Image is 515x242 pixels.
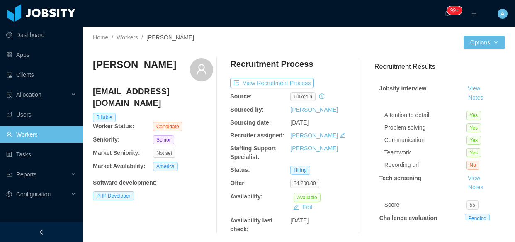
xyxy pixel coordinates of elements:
[465,183,487,193] button: Notes
[6,46,76,63] a: icon: appstoreApps
[379,215,437,221] strong: Challenge evaluation
[384,148,466,157] div: Teamwork
[384,200,466,209] div: Score
[290,106,338,113] a: [PERSON_NAME]
[230,78,314,88] button: icon: exportView Recruitment Process
[153,135,174,144] span: Senior
[290,119,309,126] span: [DATE]
[16,91,41,98] span: Allocation
[340,132,345,138] i: icon: edit
[153,122,182,131] span: Candidate
[290,202,316,212] button: icon: editEdit
[6,92,12,98] i: icon: solution
[290,92,316,101] span: linkedin
[153,149,175,158] span: Not set
[93,34,108,41] a: Home
[230,145,276,160] b: Staffing Support Specialist:
[379,175,422,181] strong: Tech screening
[447,6,462,15] sup: 156
[230,58,313,70] h4: Recruitment Process
[141,34,143,41] span: /
[466,111,481,120] span: Yes
[465,175,483,181] a: View
[16,191,51,198] span: Configuration
[6,191,12,197] i: icon: setting
[230,193,262,200] b: Availability:
[117,34,138,41] a: Workers
[93,163,146,169] b: Market Availability:
[290,132,338,139] a: [PERSON_NAME]
[466,136,481,145] span: Yes
[384,111,466,120] div: Attention to detail
[471,10,477,16] i: icon: plus
[16,171,36,178] span: Reports
[230,119,271,126] b: Sourcing date:
[465,93,487,103] button: Notes
[464,36,505,49] button: Optionsicon: down
[466,123,481,132] span: Yes
[230,106,264,113] b: Sourced by:
[384,136,466,144] div: Communication
[290,217,309,224] span: [DATE]
[374,61,505,72] h3: Recruitment Results
[466,148,481,157] span: Yes
[384,123,466,132] div: Problem solving
[93,191,134,200] span: PHP Developer
[379,85,427,92] strong: Jobsity interview
[290,166,310,175] span: Hiring
[230,80,314,86] a: icon: exportView Recruitment Process
[500,9,504,19] span: A
[93,58,176,71] h3: [PERSON_NAME]
[465,214,490,223] span: Pending
[230,93,252,100] b: Source:
[6,27,76,43] a: icon: pie-chartDashboard
[6,171,12,177] i: icon: line-chart
[93,86,213,109] h4: [EMAIL_ADDRESS][DOMAIN_NAME]
[196,64,207,75] i: icon: user
[230,180,246,186] b: Offer:
[112,34,113,41] span: /
[445,10,450,16] i: icon: bell
[290,145,338,152] a: [PERSON_NAME]
[93,113,116,122] span: Billable
[319,93,325,99] i: icon: history
[465,85,483,92] a: View
[384,161,466,169] div: Recording url
[93,123,134,130] b: Worker Status:
[230,132,284,139] b: Recruiter assigned:
[153,162,178,171] span: America
[290,179,319,188] span: $4,200.00
[146,34,194,41] span: [PERSON_NAME]
[6,126,76,143] a: icon: userWorkers
[230,166,250,173] b: Status:
[93,136,120,143] b: Seniority:
[93,179,157,186] b: Software development :
[6,146,76,163] a: icon: profileTasks
[6,106,76,123] a: icon: robotUsers
[466,200,479,210] span: 55
[466,161,479,170] span: No
[6,66,76,83] a: icon: auditClients
[93,149,140,156] b: Market Seniority:
[230,217,272,232] b: Availability last check:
